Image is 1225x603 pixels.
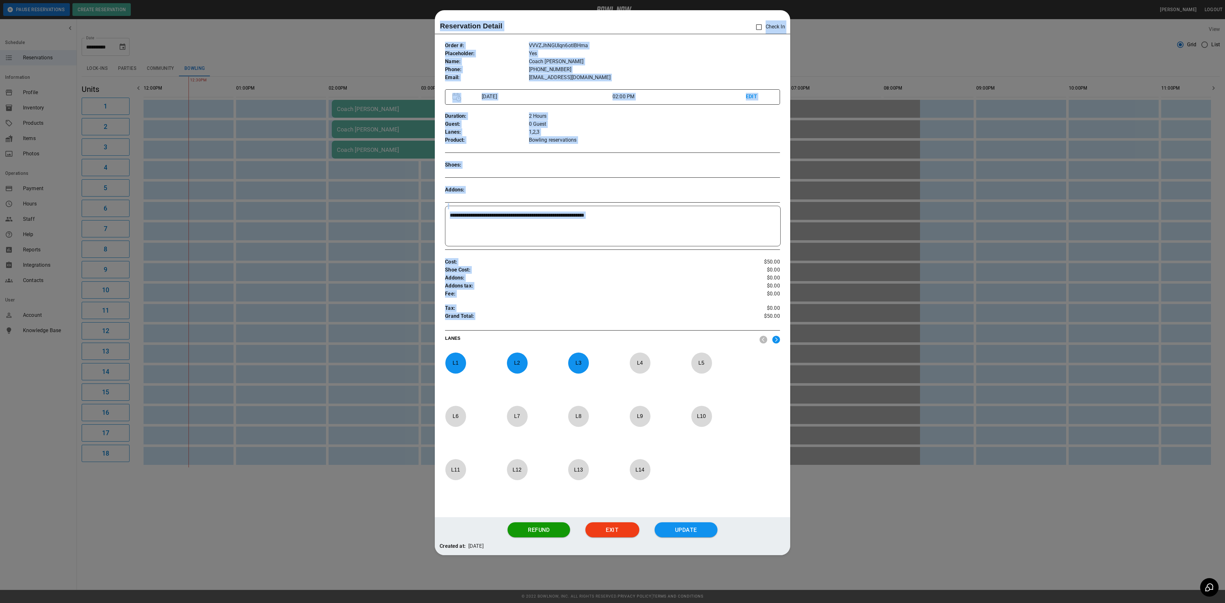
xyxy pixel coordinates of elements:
[445,266,724,274] p: Shoe Cost :
[440,21,502,31] p: Reservation Detail
[445,66,529,74] p: Phone :
[529,66,780,74] p: [PHONE_NUMBER]
[445,128,529,136] p: Lanes :
[445,120,529,128] p: Guest :
[629,355,650,370] p: L 4
[529,74,780,82] p: [EMAIL_ADDRESS][DOMAIN_NAME]
[724,282,780,290] p: $0.00
[445,462,466,477] p: L 11
[445,50,529,58] p: Placeholder :
[445,74,529,82] p: Email :
[445,335,754,344] p: LANES
[529,42,780,50] p: VVVZJhNGUIqn6otlBHma
[445,409,466,424] p: L 6
[445,312,724,322] p: Grand Total :
[445,42,529,50] p: Order # :
[529,112,780,120] p: 2 Hours
[507,409,528,424] p: L 7
[746,93,773,101] p: EDIT
[445,290,724,298] p: Fee :
[691,355,712,370] p: L 5
[568,462,589,477] p: L 13
[445,282,724,290] p: Addons tax :
[529,58,780,66] p: Coach [PERSON_NAME]
[585,522,639,538] button: Exit
[612,93,746,100] p: 02:00 PM
[445,186,529,194] p: Addons :
[445,258,724,266] p: Cost :
[445,58,529,66] p: Name :
[568,355,589,370] p: L 3
[724,290,780,298] p: $0.00
[568,409,589,424] p: L 8
[655,522,717,538] button: Update
[508,522,570,538] button: Refund
[629,409,650,424] p: L 9
[629,462,650,477] p: L 14
[445,355,466,370] p: L 1
[724,258,780,266] p: $50.00
[752,20,785,34] p: Check In
[507,462,528,477] p: L 12
[445,161,529,169] p: Shoes :
[507,355,528,370] p: L 2
[772,336,780,344] img: right.svg
[445,136,529,144] p: Product :
[724,266,780,274] p: $0.00
[529,128,780,136] p: 1,2,3
[760,336,767,344] img: nav_left.svg
[468,542,484,550] p: [DATE]
[724,304,780,312] p: $0.00
[529,120,780,128] p: 0 Guest
[445,304,724,312] p: Tax :
[724,312,780,322] p: $50.00
[440,542,466,550] p: Created at:
[445,274,724,282] p: Addons :
[529,136,780,144] p: Bowling reservations
[479,93,612,100] p: [DATE]
[724,274,780,282] p: $0.00
[691,409,712,424] p: L 10
[452,93,461,101] img: Vector
[529,50,780,58] p: Yes
[445,112,529,120] p: Duration :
